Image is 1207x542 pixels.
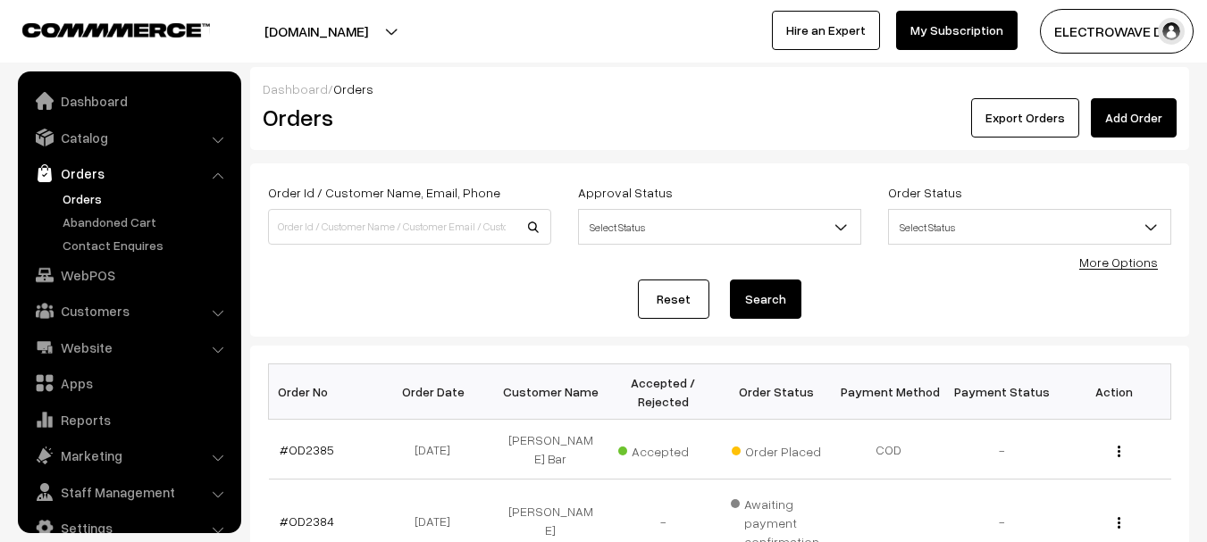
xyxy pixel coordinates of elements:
[494,420,607,479] td: [PERSON_NAME] Bar
[579,212,860,243] span: Select Status
[280,442,334,457] a: #OD2385
[202,9,431,54] button: [DOMAIN_NAME]
[263,81,328,96] a: Dashboard
[58,189,235,208] a: Orders
[607,364,719,420] th: Accepted / Rejected
[263,104,549,131] h2: Orders
[268,209,551,245] input: Order Id / Customer Name / Customer Email / Customer Phone
[578,183,673,202] label: Approval Status
[1118,446,1120,457] img: Menu
[896,11,1018,50] a: My Subscription
[22,85,235,117] a: Dashboard
[58,213,235,231] a: Abandoned Cart
[720,364,833,420] th: Order Status
[333,81,373,96] span: Orders
[833,364,945,420] th: Payment Method
[1079,254,1158,270] a: More Options
[269,364,381,420] th: Order No
[730,279,801,319] button: Search
[945,420,1058,479] td: -
[22,367,235,399] a: Apps
[22,121,235,154] a: Catalog
[889,212,1170,243] span: Select Status
[945,364,1058,420] th: Payment Status
[58,236,235,254] a: Contact Enquires
[22,295,235,327] a: Customers
[1118,517,1120,529] img: Menu
[22,18,179,39] a: COMMMERCE
[22,331,235,363] a: Website
[268,183,500,202] label: Order Id / Customer Name, Email, Phone
[732,438,821,461] span: Order Placed
[22,439,235,471] a: Marketing
[638,279,709,319] a: Reset
[618,438,708,461] span: Accepted
[888,183,962,202] label: Order Status
[888,209,1171,245] span: Select Status
[1040,9,1194,54] button: ELECTROWAVE DE…
[263,79,1177,98] div: /
[22,259,235,291] a: WebPOS
[280,513,334,529] a: #OD2384
[578,209,861,245] span: Select Status
[22,476,235,508] a: Staff Management
[833,420,945,479] td: COD
[22,404,235,436] a: Reports
[381,364,494,420] th: Order Date
[971,98,1079,138] button: Export Orders
[494,364,607,420] th: Customer Name
[772,11,880,50] a: Hire an Expert
[1091,98,1177,138] a: Add Order
[22,157,235,189] a: Orders
[22,23,210,37] img: COMMMERCE
[1058,364,1170,420] th: Action
[381,420,494,479] td: [DATE]
[1158,18,1185,45] img: user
